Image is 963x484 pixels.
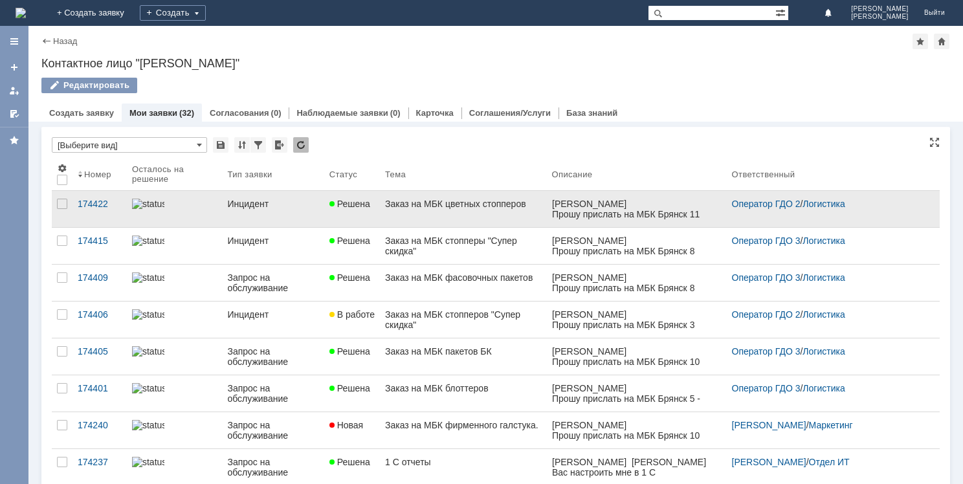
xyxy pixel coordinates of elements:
[732,170,795,179] div: Ответственный
[78,309,122,320] div: 174406
[132,199,164,209] img: statusbar-100 (1).png
[385,420,542,430] div: Заказ на МБК фирменного галстука.
[329,236,370,246] span: Решена
[293,137,309,153] div: Обновлять список
[732,420,924,430] div: /
[732,457,924,467] div: /
[4,104,25,124] a: Мои согласования
[802,199,845,209] a: Логистика
[385,346,542,357] div: Заказ на МБК пакетов БК
[227,346,318,367] div: Запрос на обслуживание
[329,272,370,283] span: Решена
[210,108,269,118] a: Согласования
[53,36,77,46] a: Назад
[222,191,324,227] a: Инцидент
[329,309,375,320] span: В работе
[57,163,67,173] span: Настройки
[732,272,801,283] a: Оператор ГДО 3
[78,383,122,393] div: 174401
[329,420,364,430] span: Новая
[324,302,380,338] a: В работе
[727,158,929,191] th: Ответственный
[380,191,547,227] a: Заказ на МБК цветных стопперов
[222,375,324,412] a: Запрос на обслуживание
[380,338,547,375] a: Заказ на МБК пакетов БК
[132,309,164,320] img: statusbar-60 (1).png
[802,309,845,320] a: Логистика
[127,228,222,264] a: statusbar-100 (1).png
[222,228,324,264] a: Инцидент
[222,338,324,375] a: Запрос на обслуживание
[732,236,801,246] a: Оператор ГДО 3
[380,228,547,264] a: Заказ на МБК стопперы "Супер скидка"
[732,346,924,357] div: /
[72,375,127,412] a: 174401
[802,383,845,393] a: Логистика
[227,420,318,441] div: Запрос на обслуживание
[934,34,949,49] div: Сделать домашней страницей
[127,375,222,412] a: statusbar-100 (1).png
[227,383,318,404] div: Запрос на обслуживание
[127,412,222,448] a: statusbar-100 (1).png
[132,457,164,467] img: statusbar-100 (1).png
[222,412,324,448] a: Запрос на обслуживание
[732,383,801,393] a: Оператор ГДО 3
[732,272,924,283] div: /
[227,457,318,478] div: Запрос на обслуживание
[213,137,228,153] div: Сохранить вид
[809,457,850,467] a: Отдел ИТ
[4,80,25,101] a: Мои заявки
[227,309,318,320] div: Инцидент
[732,236,924,246] div: /
[72,338,127,375] a: 174405
[271,108,282,118] div: (0)
[78,236,122,246] div: 174415
[234,137,250,153] div: Сортировка...
[78,346,122,357] div: 174405
[129,108,177,118] a: Мои заявки
[329,457,370,467] span: Решена
[84,170,111,179] div: Номер
[78,457,122,467] div: 174237
[132,164,206,184] div: Осталось на решение
[385,272,542,283] div: Заказ на МБК фасовочных пакетов
[127,302,222,338] a: statusbar-60 (1).png
[272,137,287,153] div: Экспорт списка
[227,199,318,209] div: Инцидент
[913,34,928,49] div: Добавить в избранное
[380,265,547,301] a: Заказ на МБК фасовочных пакетов
[250,137,266,153] div: Фильтрация...
[732,420,806,430] a: [PERSON_NAME]
[732,457,806,467] a: [PERSON_NAME]
[227,272,318,293] div: Запрос на обслуживание
[851,5,909,13] span: [PERSON_NAME]
[732,346,801,357] a: Оператор ГДО 3
[380,375,547,412] a: Заказ на МБК блоттеров
[72,191,127,227] a: 174422
[385,236,542,256] div: Заказ на МБК стопперы "Супер скидка"
[227,170,272,179] div: Тип заявки
[324,412,380,448] a: Новая
[324,158,380,191] th: Статус
[324,265,380,301] a: Решена
[802,346,845,357] a: Логистика
[132,383,164,393] img: statusbar-100 (1).png
[132,420,164,430] img: statusbar-100 (1).png
[385,383,542,393] div: Заказ на МБК блоттеров
[227,236,318,246] div: Инцидент
[222,158,324,191] th: Тип заявки
[566,108,617,118] a: База знаний
[390,108,401,118] div: (0)
[72,158,127,191] th: Номер
[732,199,924,209] div: /
[179,108,194,118] div: (32)
[72,228,127,264] a: 174415
[851,13,909,21] span: [PERSON_NAME]
[72,265,127,301] a: 174409
[78,199,122,209] div: 174422
[929,137,940,148] div: На всю страницу
[732,199,801,209] a: Оператор ГДО 2
[222,302,324,338] a: Инцидент
[385,170,406,179] div: Тема
[732,383,924,393] div: /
